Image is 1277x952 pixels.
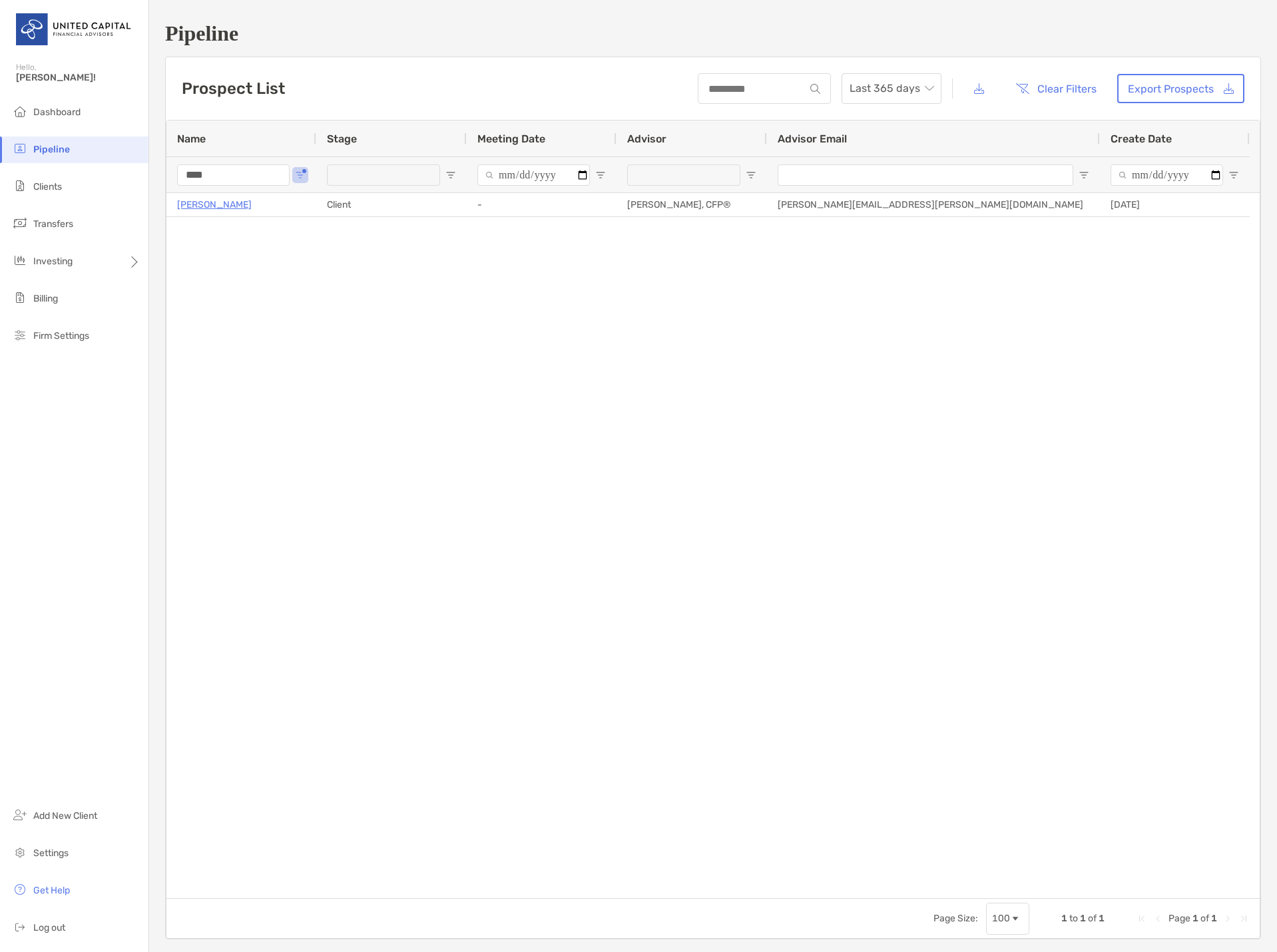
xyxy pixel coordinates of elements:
button: Open Filter Menu [295,170,306,180]
input: Meeting Date Filter Input [477,164,590,186]
img: investing icon [12,252,28,268]
span: Add New Client [33,810,97,822]
span: Last 365 days [850,74,933,103]
div: 100 [992,913,1010,924]
img: United Capital Logo [16,5,132,53]
img: add_new_client icon [12,807,28,823]
img: clients icon [12,178,28,194]
span: Stage [327,132,357,145]
button: Open Filter Menu [1079,170,1089,180]
span: Meeting Date [477,132,545,145]
span: Page [1168,913,1190,924]
img: dashboard icon [12,103,28,119]
div: [DATE] [1100,193,1250,216]
input: Advisor Email Filter Input [778,164,1073,186]
div: Previous Page [1152,913,1163,924]
span: 1 [1080,913,1086,924]
div: [PERSON_NAME], CFP® [617,193,767,216]
img: settings icon [12,844,28,860]
span: Log out [33,922,65,933]
span: Transfers [33,218,73,230]
span: 1 [1061,913,1067,924]
img: logout icon [12,919,28,935]
img: get-help icon [12,881,28,897]
button: Open Filter Menu [445,170,456,180]
span: of [1200,913,1209,924]
div: Client [316,193,467,216]
img: transfers icon [12,215,28,231]
img: pipeline icon [12,140,28,156]
a: [PERSON_NAME] [177,196,252,213]
div: Page Size: [933,913,978,924]
div: Next Page [1222,913,1233,924]
input: Create Date Filter Input [1111,164,1223,186]
span: [PERSON_NAME]! [16,72,140,83]
a: Export Prospects [1117,74,1244,103]
span: Create Date [1111,132,1172,145]
span: Investing [33,256,73,267]
span: 1 [1099,913,1105,924]
span: Settings [33,847,69,859]
h3: Prospect List [182,79,285,98]
button: Clear Filters [1005,74,1107,103]
img: input icon [810,84,820,94]
span: Dashboard [33,107,81,118]
div: Page Size [986,903,1029,935]
h1: Pipeline [165,21,1261,46]
div: Last Page [1238,913,1249,924]
div: - [467,193,617,216]
span: 1 [1211,913,1217,924]
span: Advisor [627,132,666,145]
button: Open Filter Menu [595,170,606,180]
span: 1 [1192,913,1198,924]
span: Name [177,132,206,145]
img: billing icon [12,290,28,306]
button: Open Filter Menu [746,170,756,180]
img: firm-settings icon [12,327,28,343]
input: Name Filter Input [177,164,290,186]
span: of [1088,913,1097,924]
div: [PERSON_NAME][EMAIL_ADDRESS][PERSON_NAME][DOMAIN_NAME] [767,193,1100,216]
span: Firm Settings [33,330,89,342]
button: Open Filter Menu [1228,170,1239,180]
span: Clients [33,181,62,192]
span: Billing [33,293,58,304]
span: to [1069,913,1078,924]
span: Get Help [33,885,70,896]
span: Advisor Email [778,132,847,145]
div: First Page [1137,913,1147,924]
span: Pipeline [33,144,70,155]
